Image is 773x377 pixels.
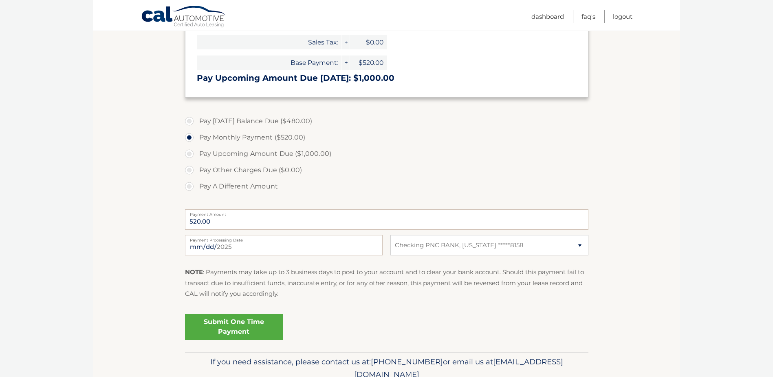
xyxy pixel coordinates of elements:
span: Base Payment: [197,55,341,70]
label: Pay Other Charges Due ($0.00) [185,162,588,178]
label: Pay [DATE] Balance Due ($480.00) [185,113,588,129]
a: Dashboard [531,10,564,23]
span: Sales Tax: [197,35,341,49]
a: Logout [613,10,632,23]
span: [PHONE_NUMBER] [371,357,443,366]
span: + [341,55,350,70]
label: Pay Upcoming Amount Due ($1,000.00) [185,146,588,162]
input: Payment Amount [185,209,588,230]
input: Payment Date [185,235,383,255]
span: + [341,35,350,49]
span: $0.00 [350,35,387,49]
a: FAQ's [581,10,595,23]
h3: Pay Upcoming Amount Due [DATE]: $1,000.00 [197,73,577,83]
a: Submit One Time Payment [185,314,283,340]
label: Payment Processing Date [185,235,383,242]
span: $520.00 [350,55,387,70]
label: Pay Monthly Payment ($520.00) [185,129,588,146]
p: : Payments may take up to 3 business days to post to your account and to clear your bank account.... [185,267,588,299]
a: Cal Automotive [141,5,227,29]
label: Pay A Different Amount [185,178,588,195]
label: Payment Amount [185,209,588,216]
strong: NOTE [185,268,203,276]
